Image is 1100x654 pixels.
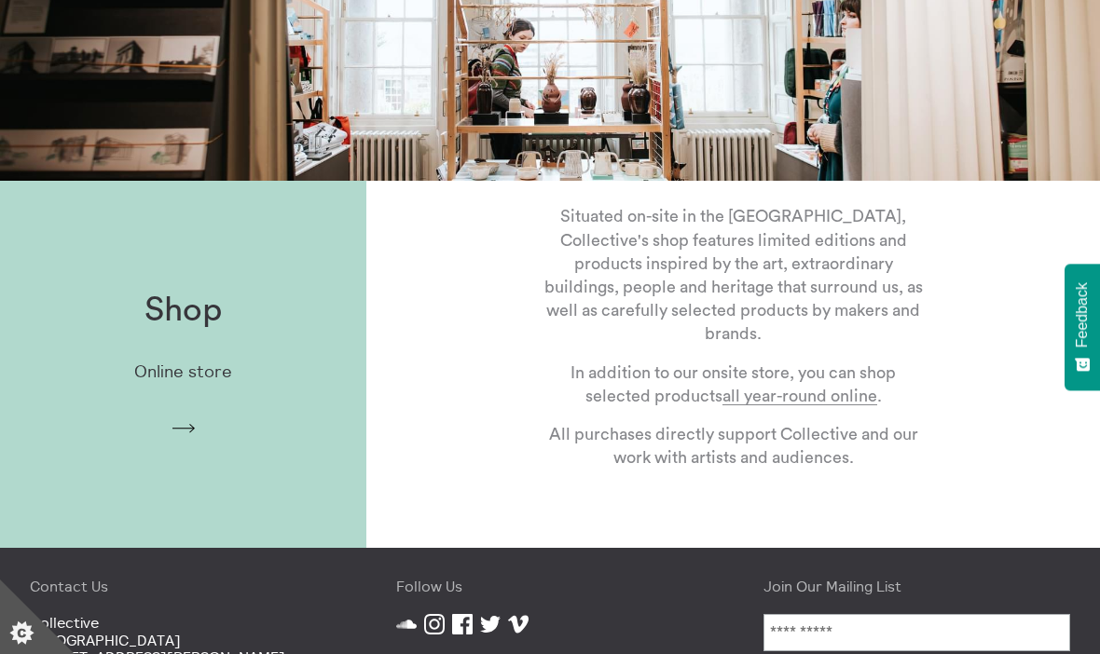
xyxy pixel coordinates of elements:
h1: Shop [144,292,222,330]
button: Feedback - Show survey [1065,264,1100,390]
a: all year-round online [722,388,877,405]
h4: Contact Us [30,578,337,594]
p: All purchases directly support Collective and our work with artists and audiences. [542,423,926,470]
span: Feedback [1074,282,1091,347]
p: Online store [134,362,232,382]
p: Situated on-site in the [GEOGRAPHIC_DATA], Collective's shop features limited editions and produc... [542,205,926,346]
h4: Follow Us [396,578,703,594]
h4: Join Our Mailing List [763,578,1070,594]
p: In addition to our onsite store, you can shop selected products . [542,361,926,408]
